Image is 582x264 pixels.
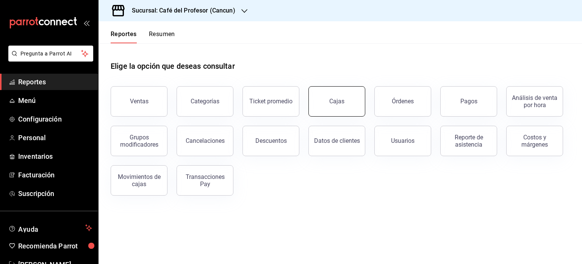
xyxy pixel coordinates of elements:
[83,20,89,26] button: open_drawer_menu
[440,126,497,156] button: Reporte de asistencia
[111,165,167,196] button: Movimientos de cajas
[391,137,415,144] div: Usuarios
[116,173,163,188] div: Movimientos de cajas
[177,126,233,156] button: Cancelaciones
[111,30,137,43] button: Reportes
[308,126,365,156] button: Datos de clientes
[186,137,225,144] div: Cancelaciones
[18,151,92,161] span: Inventarios
[511,94,558,109] div: Análisis de venta por hora
[18,170,92,180] span: Facturación
[242,86,299,117] button: Ticket promedio
[130,98,149,105] div: Ventas
[374,126,431,156] button: Usuarios
[181,173,228,188] div: Transacciones Pay
[506,126,563,156] button: Costos y márgenes
[374,86,431,117] button: Órdenes
[111,126,167,156] button: Grupos modificadores
[177,165,233,196] button: Transacciones Pay
[191,98,219,105] div: Categorías
[18,133,92,143] span: Personal
[18,77,92,87] span: Reportes
[5,55,93,63] a: Pregunta a Parrot AI
[255,137,287,144] div: Descuentos
[511,134,558,148] div: Costos y márgenes
[177,86,233,117] button: Categorías
[20,50,81,58] span: Pregunta a Parrot AI
[460,98,477,105] div: Pagos
[149,30,175,43] button: Resumen
[18,114,92,124] span: Configuración
[8,46,93,62] button: Pregunta a Parrot AI
[242,126,299,156] button: Descuentos
[111,30,175,43] div: navigation tabs
[314,137,360,144] div: Datos de clientes
[111,60,235,72] h1: Elige la opción que deseas consultar
[440,86,497,117] button: Pagos
[249,98,293,105] div: Ticket promedio
[116,134,163,148] div: Grupos modificadores
[18,188,92,199] span: Suscripción
[445,134,492,148] div: Reporte de asistencia
[18,241,92,251] span: Recomienda Parrot
[126,6,235,15] h3: Sucursal: Café del Profesor (Cancun)
[111,86,167,117] button: Ventas
[308,86,365,117] a: Cajas
[392,98,414,105] div: Órdenes
[329,97,345,106] div: Cajas
[18,95,92,106] span: Menú
[18,223,82,232] span: Ayuda
[506,86,563,117] button: Análisis de venta por hora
